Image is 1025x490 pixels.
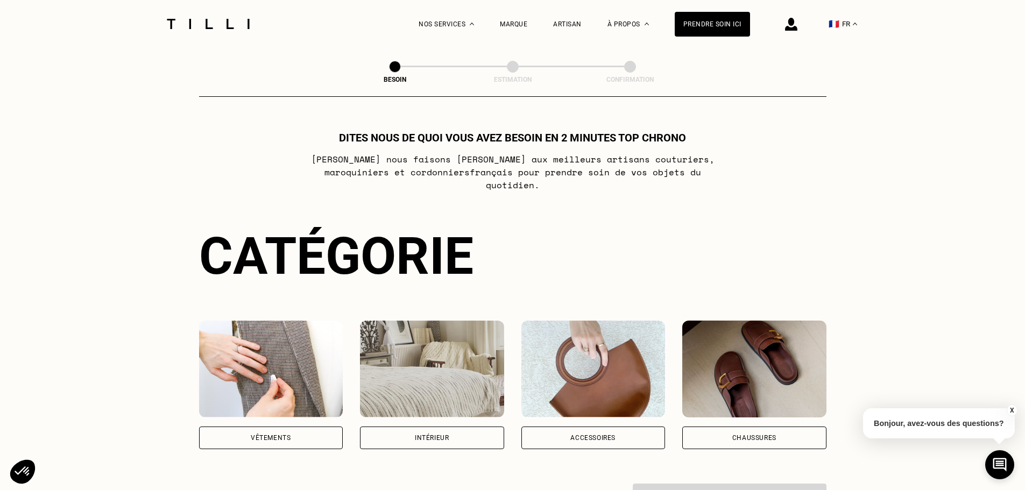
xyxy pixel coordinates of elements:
[785,18,797,31] img: icône connexion
[645,23,649,25] img: Menu déroulant à propos
[470,23,474,25] img: Menu déroulant
[459,76,567,83] div: Estimation
[853,23,857,25] img: menu déroulant
[199,321,343,417] img: Vêtements
[299,153,726,191] p: [PERSON_NAME] nous faisons [PERSON_NAME] aux meilleurs artisans couturiers , maroquiniers et cord...
[553,20,582,28] a: Artisan
[339,131,686,144] h1: Dites nous de quoi vous avez besoin en 2 minutes top chrono
[521,321,666,417] img: Accessoires
[163,19,253,29] img: Logo du service de couturière Tilli
[415,435,449,441] div: Intérieur
[570,435,616,441] div: Accessoires
[732,435,776,441] div: Chaussures
[360,321,504,417] img: Intérieur
[199,226,826,286] div: Catégorie
[500,20,527,28] a: Marque
[341,76,449,83] div: Besoin
[576,76,684,83] div: Confirmation
[1006,404,1017,416] button: X
[829,19,839,29] span: 🇫🇷
[251,435,291,441] div: Vêtements
[863,408,1015,438] p: Bonjour, avez-vous des questions?
[675,12,750,37] a: Prendre soin ici
[682,321,826,417] img: Chaussures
